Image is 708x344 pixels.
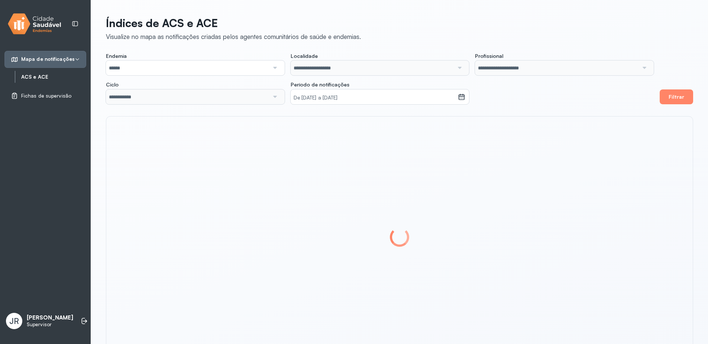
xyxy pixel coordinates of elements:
[21,74,86,80] a: ACS e ACE
[291,81,349,88] span: Período de notificações
[106,53,127,59] span: Endemia
[27,314,73,321] p: [PERSON_NAME]
[294,94,455,102] small: De [DATE] a [DATE]
[11,92,80,99] a: Fichas de supervisão
[21,93,71,99] span: Fichas de supervisão
[475,53,503,59] span: Profissional
[27,321,73,328] p: Supervisor
[106,16,361,30] p: Índices de ACS e ACE
[106,81,119,88] span: Ciclo
[21,56,75,62] span: Mapa de notificações
[8,12,61,36] img: logo.svg
[21,72,86,82] a: ACS e ACE
[291,53,318,59] span: Localidade
[9,316,19,326] span: JR
[106,33,361,40] div: Visualize no mapa as notificações criadas pelos agentes comunitários de saúde e endemias.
